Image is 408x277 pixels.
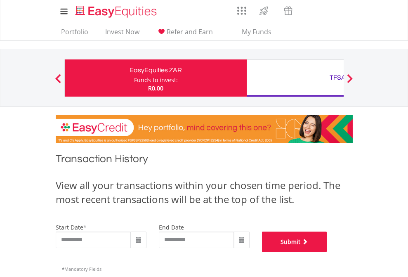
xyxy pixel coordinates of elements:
[281,4,295,17] img: vouchers-v2.svg
[56,152,353,170] h1: Transaction History
[74,5,160,19] img: EasyEquities_Logo.png
[56,178,353,207] div: View all your transactions within your chosen time period. The most recent transactions will be a...
[262,232,327,252] button: Submit
[276,2,300,17] a: Vouchers
[342,78,358,86] button: Next
[72,2,160,19] a: Home page
[153,28,216,40] a: Refer and Earn
[102,28,143,40] a: Invest Now
[58,28,92,40] a: Portfolio
[321,2,342,19] a: FAQ's and Support
[56,223,83,231] label: start date
[62,266,101,272] span: Mandatory Fields
[237,6,246,15] img: grid-menu-icon.svg
[50,78,66,86] button: Previous
[167,27,213,36] span: Refer and Earn
[230,26,284,37] span: My Funds
[148,84,163,92] span: R0.00
[159,223,184,231] label: end date
[257,4,271,17] img: thrive-v2.svg
[300,2,321,19] a: Notifications
[56,115,353,143] img: EasyCredit Promotion Banner
[342,2,363,20] a: My Profile
[70,64,242,76] div: EasyEquities ZAR
[232,2,252,15] a: AppsGrid
[134,76,178,84] div: Funds to invest:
